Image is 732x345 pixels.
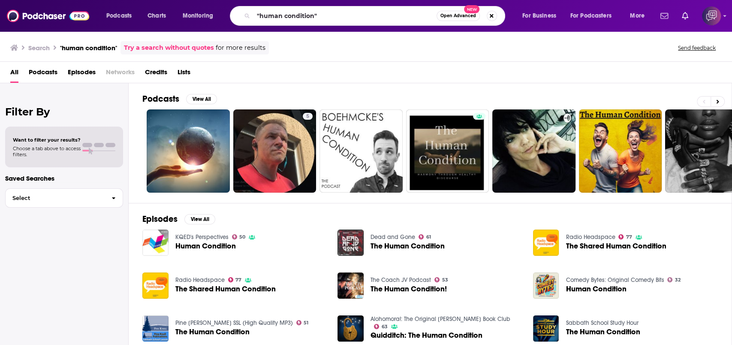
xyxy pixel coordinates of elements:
a: The Human Condition [175,328,250,336]
a: Show notifications dropdown [657,9,672,23]
span: 53 [442,278,448,282]
span: 32 [675,278,681,282]
a: Pine Knoll SSL (High Quality MP3) [175,319,293,327]
span: Want to filter your results? [13,137,81,143]
a: Podcasts [29,65,57,83]
a: Episodes [68,65,96,83]
a: Dead and Gone [371,233,415,241]
input: Search podcasts, credits, & more... [253,9,437,23]
p: Saved Searches [5,174,123,182]
img: Human Condition [533,272,559,299]
span: Podcasts [106,10,132,22]
a: Radio Headspace [175,276,225,284]
a: Lists [178,65,190,83]
span: 77 [626,235,632,239]
span: for more results [216,43,265,53]
a: 5 [303,113,313,120]
button: open menu [516,9,567,23]
img: The Human Condition! [337,272,364,299]
a: Quidditch: The Human Condition [337,315,364,342]
a: The Shared Human Condition [566,242,666,250]
a: 50 [232,234,246,239]
a: Alohomora!: The Original Harry Potter Book Club [371,315,510,323]
a: 51 [296,320,309,325]
a: KQED's Perspectives [175,233,229,241]
span: 50 [239,235,245,239]
img: The Human Condition [337,230,364,256]
img: The Shared Human Condition [533,230,559,256]
a: PodcastsView All [142,94,217,104]
a: EpisodesView All [142,214,215,224]
img: User Profile [702,6,721,25]
a: Show notifications dropdown [678,9,692,23]
a: Podchaser - Follow, Share and Rate Podcasts [7,8,89,24]
a: 32 [667,277,681,282]
button: View All [186,94,217,104]
button: Show profile menu [702,6,721,25]
button: open menu [565,9,624,23]
a: Comedy Bytes: Original Comedy Bits [566,276,664,284]
span: Open Advanced [440,14,476,18]
span: 51 [304,321,308,325]
span: For Business [522,10,556,22]
span: 5 [306,112,309,121]
h3: Search [28,44,50,52]
a: Quidditch: The Human Condition [371,332,482,339]
img: Human Condition [142,230,169,256]
span: For Podcasters [570,10,612,22]
button: Send feedback [675,44,718,51]
img: The Human Condition [142,315,169,342]
a: Credits [145,65,167,83]
a: Human Condition [175,242,236,250]
span: The Human Condition [566,328,640,336]
span: 61 [426,235,431,239]
a: The Shared Human Condition [175,285,276,293]
a: 61 [419,234,431,239]
span: Select [6,195,105,201]
span: 63 [382,325,388,329]
img: The Shared Human Condition [142,272,169,299]
a: 53 [434,277,448,282]
a: Try a search without quotes [124,43,214,53]
h2: Podcasts [142,94,179,104]
h2: Episodes [142,214,178,224]
span: Monitoring [183,10,213,22]
span: Networks [106,65,135,83]
span: New [464,5,479,13]
button: Select [5,188,123,208]
a: 77 [228,277,242,282]
span: 77 [235,278,241,282]
a: Sabbath School Study Hour [566,319,638,327]
button: View All [184,214,215,224]
span: Charts [148,10,166,22]
a: The Human Condition [371,242,445,250]
a: The Human Condition [533,315,559,342]
span: Choose a tab above to access filters. [13,145,81,157]
button: open menu [624,9,655,23]
a: Human Condition [566,285,626,293]
div: Search podcasts, credits, & more... [238,6,513,26]
h2: Filter By [5,106,123,118]
span: The Human Condition! [371,285,447,293]
a: All [10,65,18,83]
a: 5 [233,109,316,193]
button: open menu [100,9,143,23]
a: Radio Headspace [566,233,615,241]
